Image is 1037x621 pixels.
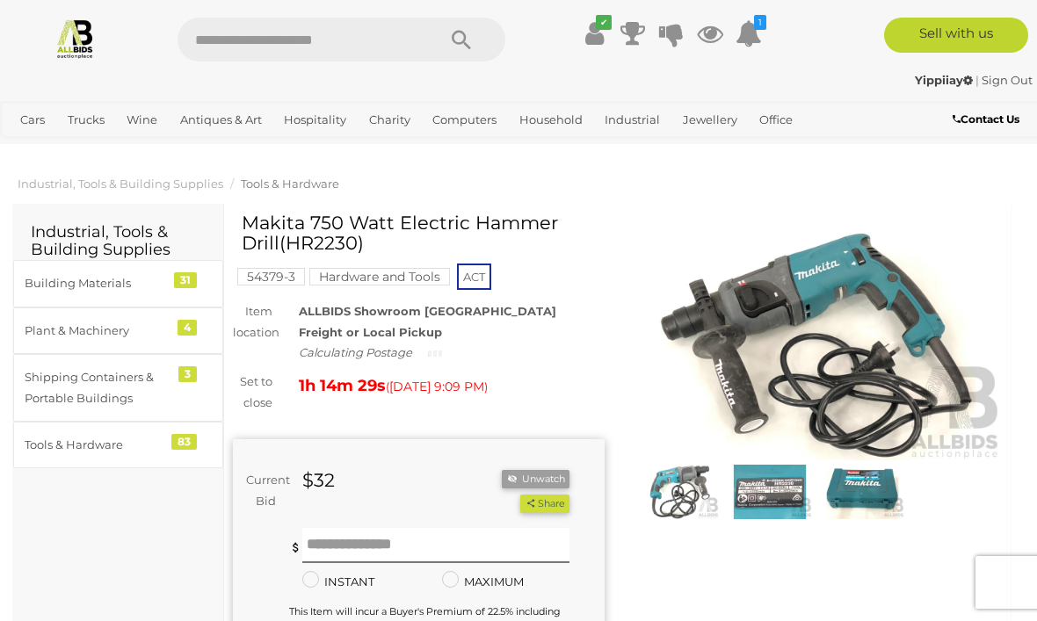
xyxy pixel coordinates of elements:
[171,434,197,450] div: 83
[25,321,170,341] div: Plant & Machinery
[520,495,569,513] button: Share
[242,213,600,253] h1: Makita 750 Watt Electric Hammer Drill(HR2230)
[13,105,52,134] a: Cars
[233,470,289,511] div: Current Bid
[309,270,450,284] a: Hardware and Tools
[25,367,170,408] div: Shipping Containers & Portable Buildings
[502,470,569,488] button: Unwatch
[61,105,112,134] a: Trucks
[457,264,491,290] span: ACT
[728,465,812,519] img: Makita 750 Watt Electric Hammer Drill(HR2230)
[54,18,96,59] img: Allbids.com.au
[302,572,374,592] label: INSTANT
[72,134,211,163] a: [GEOGRAPHIC_DATA]
[299,325,442,339] strong: Freight or Local Pickup
[220,372,286,413] div: Set to close
[676,105,744,134] a: Jewellery
[821,465,905,519] img: Makita 750 Watt Electric Hammer Drill(HR2230)
[362,105,417,134] a: Charity
[299,376,386,395] strong: 1h 14m 29s
[975,73,979,87] span: |
[953,112,1019,126] b: Contact Us
[31,224,206,259] h2: Industrial, Tools & Building Supplies
[736,18,762,49] a: 1
[178,366,197,382] div: 3
[237,270,305,284] a: 54379-3
[13,354,223,422] a: Shipping Containers & Portable Buildings 3
[752,105,800,134] a: Office
[596,15,612,30] i: ✔
[598,105,667,134] a: Industrial
[299,345,412,359] i: Calculating Postage
[389,379,484,394] span: [DATE] 9:09 PM
[277,105,353,134] a: Hospitality
[25,435,170,455] div: Tools & Hardware
[120,105,164,134] a: Wine
[173,105,269,134] a: Antiques & Art
[25,273,170,293] div: Building Materials
[953,110,1024,129] a: Contact Us
[220,301,286,343] div: Item location
[13,260,223,307] a: Building Materials 31
[302,469,335,491] strong: $32
[241,177,339,191] a: Tools & Hardware
[386,379,488,394] span: ( )
[309,268,450,285] mark: Hardware and Tools
[417,18,505,61] button: Search
[982,73,1033,87] a: Sign Out
[915,73,975,87] a: Yippiiay
[425,105,504,134] a: Computers
[428,349,442,358] img: small-loading.gif
[581,18,607,49] a: ✔
[18,177,223,191] a: Industrial, Tools & Building Supplies
[635,465,720,519] img: Makita 750 Watt Electric Hammer Drill(HR2230)
[13,307,223,354] a: Plant & Machinery 4
[512,105,590,134] a: Household
[884,18,1028,53] a: Sell with us
[502,470,569,488] li: Unwatch this item
[442,572,524,592] label: MAXIMUM
[631,221,1003,460] img: Makita 750 Watt Electric Hammer Drill(HR2230)
[754,15,766,30] i: 1
[915,73,973,87] strong: Yippiiay
[13,422,223,468] a: Tools & Hardware 83
[178,320,197,336] div: 4
[237,268,305,285] mark: 54379-3
[13,134,63,163] a: Sports
[174,272,197,288] div: 31
[299,304,556,318] strong: ALLBIDS Showroom [GEOGRAPHIC_DATA]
